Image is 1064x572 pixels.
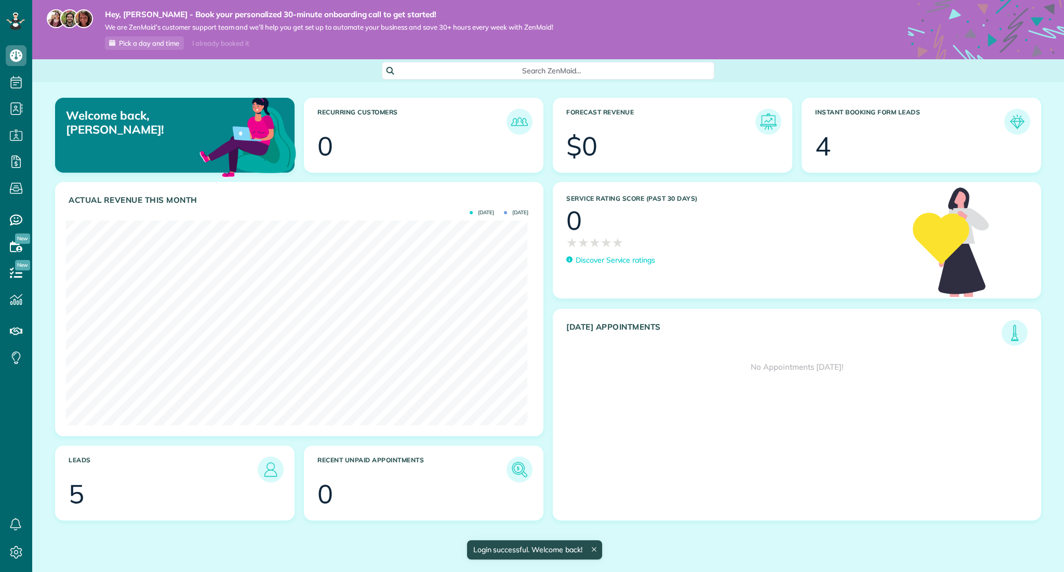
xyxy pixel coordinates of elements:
h3: Recurring Customers [317,109,507,135]
div: No Appointments [DATE]! [553,346,1041,388]
h3: [DATE] Appointments [566,322,1002,346]
div: I already booked it [186,37,255,50]
a: Discover Service ratings [566,255,655,266]
img: icon_unpaid_appointments-47b8ce3997adf2238b356f14209ab4cced10bd1f174958f3ca8f1d0dd7fffeee.png [509,459,530,480]
img: icon_todays_appointments-901f7ab196bb0bea1936b74009e4eb5ffbc2d2711fa7634e0d609ed5ef32b18b.png [1004,322,1025,343]
img: icon_leads-1bed01f49abd5b7fead27621c3d59655bb73ed531f8eeb49469d10e621d6b896.png [260,459,281,480]
p: Discover Service ratings [576,255,655,266]
div: 0 [317,133,333,159]
span: ★ [566,233,578,252]
img: icon_recurring_customers-cf858462ba22bcd05b5a5880d41d6543d210077de5bb9ebc9590e49fd87d84ed.png [509,111,530,132]
span: [DATE] [470,210,494,215]
h3: Forecast Revenue [566,109,755,135]
span: New [15,233,30,244]
span: New [15,260,30,270]
div: 0 [317,481,333,507]
div: 5 [69,481,84,507]
span: ★ [612,233,623,252]
img: michelle-19f622bdf1676172e81f8f8fba1fb50e276960ebfe0243fe18214015130c80e4.jpg [74,9,93,28]
div: 4 [815,133,831,159]
h3: Service Rating score (past 30 days) [566,195,902,202]
span: [DATE] [504,210,528,215]
div: Login successful. Welcome back! [467,540,602,560]
div: 0 [566,207,582,233]
h3: Recent unpaid appointments [317,457,507,483]
img: maria-72a9807cf96188c08ef61303f053569d2e2a8a1cde33d635c8a3ac13582a053d.jpg [47,9,65,28]
span: We are ZenMaid’s customer support team and we’ll help you get set up to automate your business an... [105,23,553,32]
h3: Instant Booking Form Leads [815,109,1004,135]
img: icon_form_leads-04211a6a04a5b2264e4ee56bc0799ec3eb69b7e499cbb523a139df1d13a81ae0.png [1007,111,1028,132]
div: $0 [566,133,597,159]
span: ★ [601,233,612,252]
span: Pick a day and time [119,39,179,47]
h3: Actual Revenue this month [69,196,533,205]
strong: Hey, [PERSON_NAME] - Book your personalized 30-minute onboarding call to get started! [105,9,553,20]
h3: Leads [69,457,258,483]
img: dashboard_welcome-42a62b7d889689a78055ac9021e634bf52bae3f8056760290aed330b23ab8690.png [197,86,298,187]
img: jorge-587dff0eeaa6aab1f244e6dc62b8924c3b6ad411094392a53c71c6c4a576187d.jpg [60,9,79,28]
p: Welcome back, [PERSON_NAME]! [66,109,218,136]
span: ★ [578,233,589,252]
img: icon_forecast_revenue-8c13a41c7ed35a8dcfafea3cbb826a0462acb37728057bba2d056411b612bbbe.png [758,111,779,132]
span: ★ [589,233,601,252]
a: Pick a day and time [105,36,184,50]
